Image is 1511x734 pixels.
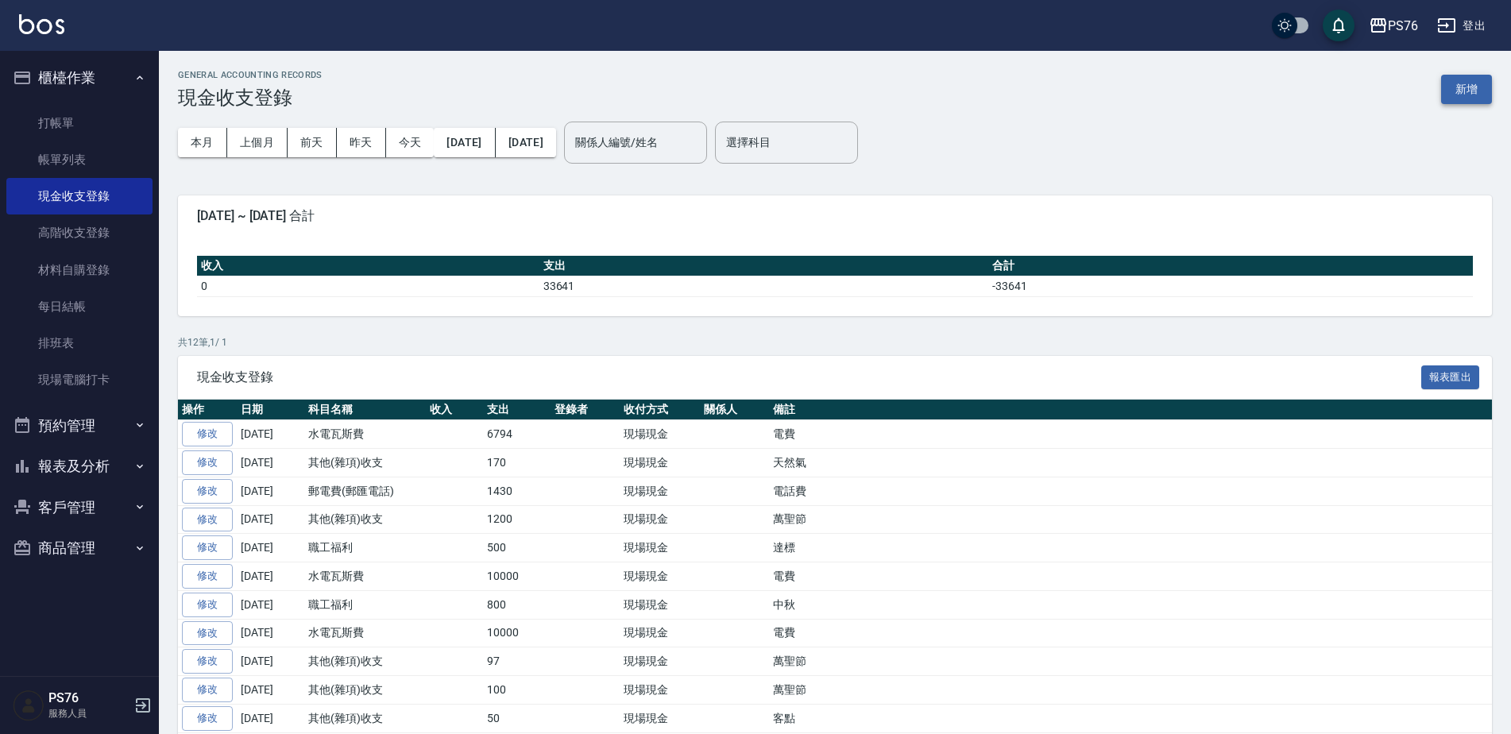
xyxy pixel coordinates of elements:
td: 0 [197,276,539,296]
td: [DATE] [237,704,304,732]
a: 修改 [182,450,233,475]
td: 500 [483,534,551,562]
button: 報表及分析 [6,446,153,487]
button: save [1323,10,1354,41]
td: 6794 [483,420,551,449]
td: 現場現金 [620,676,700,705]
a: 現金收支登錄 [6,178,153,214]
button: 新增 [1441,75,1492,104]
td: 10000 [483,562,551,591]
a: 排班表 [6,325,153,361]
th: 關係人 [700,400,769,420]
td: 50 [483,704,551,732]
a: 現場電腦打卡 [6,361,153,398]
th: 日期 [237,400,304,420]
th: 收入 [426,400,484,420]
td: 100 [483,676,551,705]
h2: GENERAL ACCOUNTING RECORDS [178,70,323,80]
td: 其他(雜項)收支 [304,676,426,705]
td: [DATE] [237,590,304,619]
button: 今天 [386,128,435,157]
td: 郵電費(郵匯電話) [304,477,426,505]
td: 現場現金 [620,647,700,676]
span: 現金收支登錄 [197,369,1421,385]
td: 現場現金 [620,619,700,647]
th: 合計 [988,256,1473,276]
td: 1430 [483,477,551,505]
img: Logo [19,14,64,34]
button: 登出 [1431,11,1492,41]
button: 櫃檯作業 [6,57,153,99]
td: 10000 [483,619,551,647]
td: -33641 [988,276,1473,296]
th: 操作 [178,400,237,420]
a: 修改 [182,508,233,532]
td: 職工福利 [304,590,426,619]
h5: PS76 [48,690,129,706]
a: 修改 [182,706,233,731]
a: 每日結帳 [6,288,153,325]
th: 登錄者 [551,400,620,420]
td: [DATE] [237,619,304,647]
div: PS76 [1388,16,1418,36]
button: 報表匯出 [1421,365,1480,390]
td: [DATE] [237,449,304,477]
a: 修改 [182,649,233,674]
button: [DATE] [434,128,495,157]
td: 電話費 [769,477,1492,505]
a: 修改 [182,535,233,560]
td: 現場現金 [620,562,700,591]
button: 本月 [178,128,227,157]
a: 帳單列表 [6,141,153,178]
td: 萬聖節 [769,505,1492,534]
td: 萬聖節 [769,647,1492,676]
td: [DATE] [237,420,304,449]
button: 上個月 [227,128,288,157]
a: 修改 [182,621,233,646]
td: 現場現金 [620,534,700,562]
td: 水電瓦斯費 [304,619,426,647]
td: 水電瓦斯費 [304,420,426,449]
td: [DATE] [237,477,304,505]
td: 現場現金 [620,704,700,732]
button: 昨天 [337,128,386,157]
button: [DATE] [496,128,556,157]
button: 預約管理 [6,405,153,446]
td: 現場現金 [620,449,700,477]
td: [DATE] [237,505,304,534]
th: 支出 [539,256,988,276]
a: 材料自購登錄 [6,252,153,288]
td: [DATE] [237,647,304,676]
a: 修改 [182,479,233,504]
button: 客戶管理 [6,487,153,528]
td: 電費 [769,420,1492,449]
p: 服務人員 [48,706,129,720]
th: 備註 [769,400,1492,420]
td: 800 [483,590,551,619]
td: 職工福利 [304,534,426,562]
td: 其他(雜項)收支 [304,647,426,676]
a: 修改 [182,593,233,617]
td: 其他(雜項)收支 [304,505,426,534]
td: 現場現金 [620,477,700,505]
a: 報表匯出 [1421,369,1480,384]
button: 商品管理 [6,527,153,569]
td: 電費 [769,562,1492,591]
td: 97 [483,647,551,676]
p: 共 12 筆, 1 / 1 [178,335,1492,350]
button: PS76 [1362,10,1424,42]
td: 中秋 [769,590,1492,619]
td: 天然氣 [769,449,1492,477]
th: 支出 [483,400,551,420]
a: 修改 [182,678,233,702]
a: 新增 [1441,81,1492,96]
td: 1200 [483,505,551,534]
a: 修改 [182,422,233,446]
span: [DATE] ~ [DATE] 合計 [197,208,1473,224]
td: 現場現金 [620,590,700,619]
th: 科目名稱 [304,400,426,420]
td: 電費 [769,619,1492,647]
td: [DATE] [237,562,304,591]
td: 水電瓦斯費 [304,562,426,591]
a: 高階收支登錄 [6,214,153,251]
